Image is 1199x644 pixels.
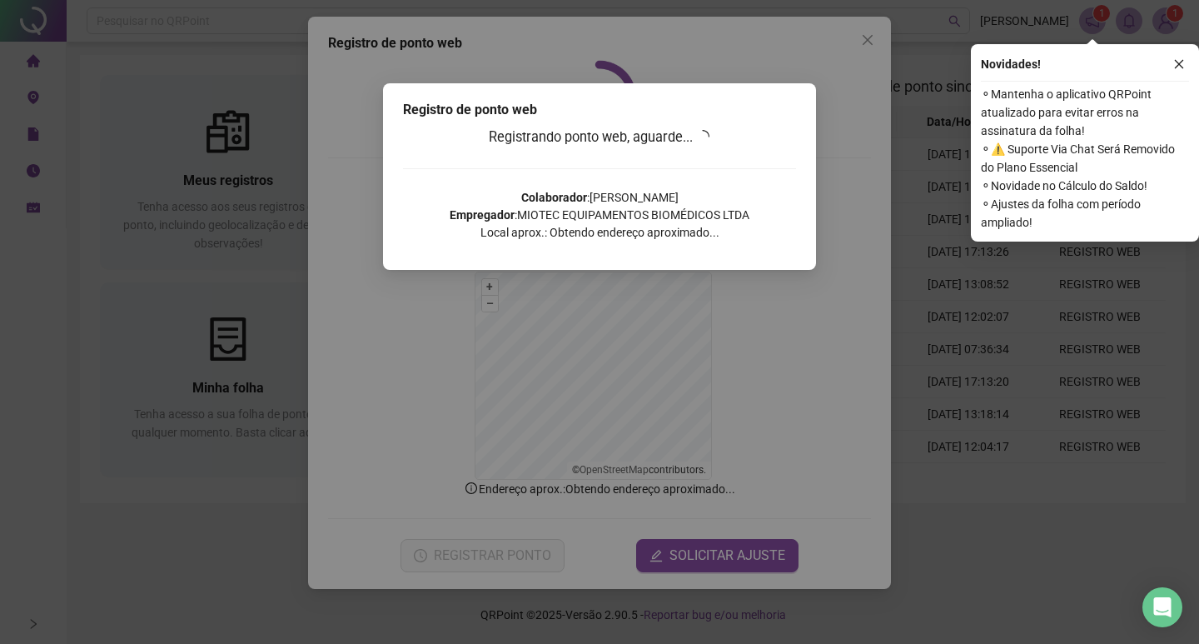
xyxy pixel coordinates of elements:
span: ⚬ Ajustes da folha com período ampliado! [981,195,1189,232]
div: Open Intercom Messenger [1142,587,1182,627]
span: loading [695,129,710,144]
span: Novidades ! [981,55,1041,73]
p: : [PERSON_NAME] : MIOTEC EQUIPAMENTOS BIOMÉDICOS LTDA Local aprox.: Obtendo endereço aproximado... [403,189,796,242]
strong: Empregador [450,208,515,222]
span: close [1173,58,1185,70]
span: ⚬ Mantenha o aplicativo QRPoint atualizado para evitar erros na assinatura da folha! [981,85,1189,140]
span: ⚬ Novidade no Cálculo do Saldo! [981,177,1189,195]
h3: Registrando ponto web, aguarde... [403,127,796,148]
div: Registro de ponto web [403,100,796,120]
strong: Colaborador [521,191,587,204]
span: ⚬ ⚠️ Suporte Via Chat Será Removido do Plano Essencial [981,140,1189,177]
